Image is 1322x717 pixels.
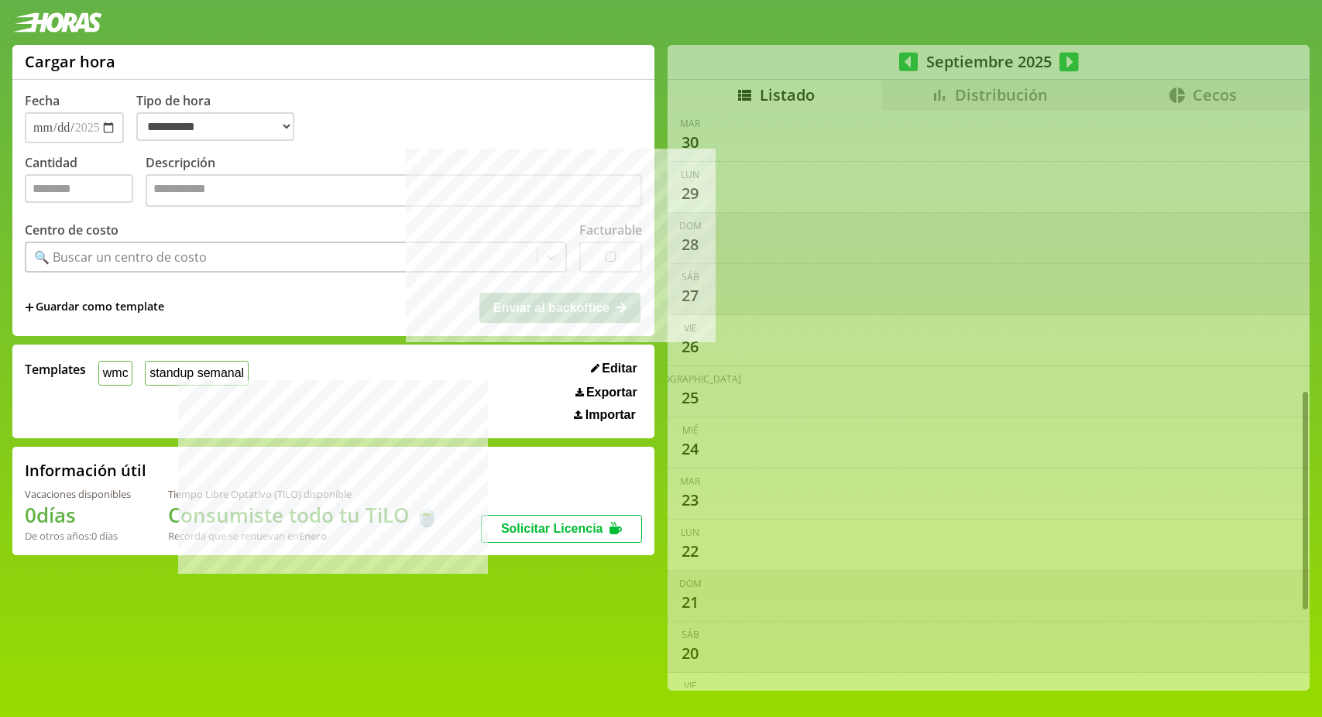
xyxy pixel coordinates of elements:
[25,221,118,238] label: Centro de costo
[12,12,102,33] img: logotipo
[98,361,132,385] button: wmc
[481,515,642,543] button: Solicitar Licencia
[25,529,131,543] div: De otros años: 0 días
[586,361,642,376] button: Editar
[25,361,86,378] span: Templates
[168,529,439,543] div: Recordá que se renuevan en
[136,112,294,141] select: Tipo de hora
[299,529,327,543] b: Enero
[25,154,146,211] label: Cantidad
[571,385,642,400] button: Exportar
[25,174,133,203] input: Cantidad
[586,386,637,400] span: Exportar
[25,299,34,316] span: +
[25,501,131,529] h1: 0 días
[168,487,439,501] div: Tiempo Libre Optativo (TiLO) disponible
[585,408,636,422] span: Importar
[25,299,164,316] span: +Guardar como template
[34,249,207,266] div: 🔍 Buscar un centro de costo
[168,501,439,529] h1: Consumiste todo tu TiLO 🍵
[25,487,131,501] div: Vacaciones disponibles
[25,460,146,481] h2: Información útil
[145,361,248,385] button: standup semanal
[602,362,637,376] span: Editar
[579,221,642,238] label: Facturable
[25,51,115,72] h1: Cargar hora
[25,92,60,109] label: Fecha
[501,522,603,535] span: Solicitar Licencia
[136,92,307,143] label: Tipo de hora
[146,174,642,207] textarea: Descripción
[146,154,642,211] label: Descripción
